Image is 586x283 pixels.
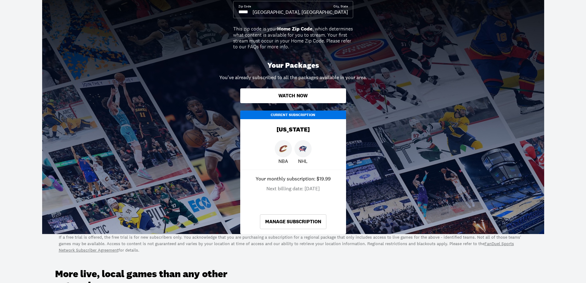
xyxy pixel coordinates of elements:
p: Next billing date: [DATE] [266,185,320,192]
div: This zip code is your , which determines what content is available for you to stream. Your first ... [233,26,353,50]
p: NHL [298,157,308,165]
p: NBA [278,157,288,165]
div: Current Subscription [240,111,346,119]
div: City, State [333,4,348,9]
div: [US_STATE] [240,119,346,140]
img: Blue Jackets [299,145,307,153]
p: If a free trial is offered, the free trial is for new subscribers only. You acknowledge that you ... [59,234,528,253]
a: FanDuel Sports Network Subscriber Agreement [59,241,514,253]
img: Cavaliers [279,145,287,153]
p: You've already subscribed to all the packages available in your area. [219,74,367,81]
div: [GEOGRAPHIC_DATA], [GEOGRAPHIC_DATA] [253,9,348,15]
div: Zip Code [238,4,251,9]
p: Your monthly subscription: $19.99 [256,175,331,182]
p: Your Packages [267,61,319,70]
b: Home Zip Code [277,26,313,32]
button: Watch Now [240,88,346,103]
a: Manage Subscription [260,214,326,229]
